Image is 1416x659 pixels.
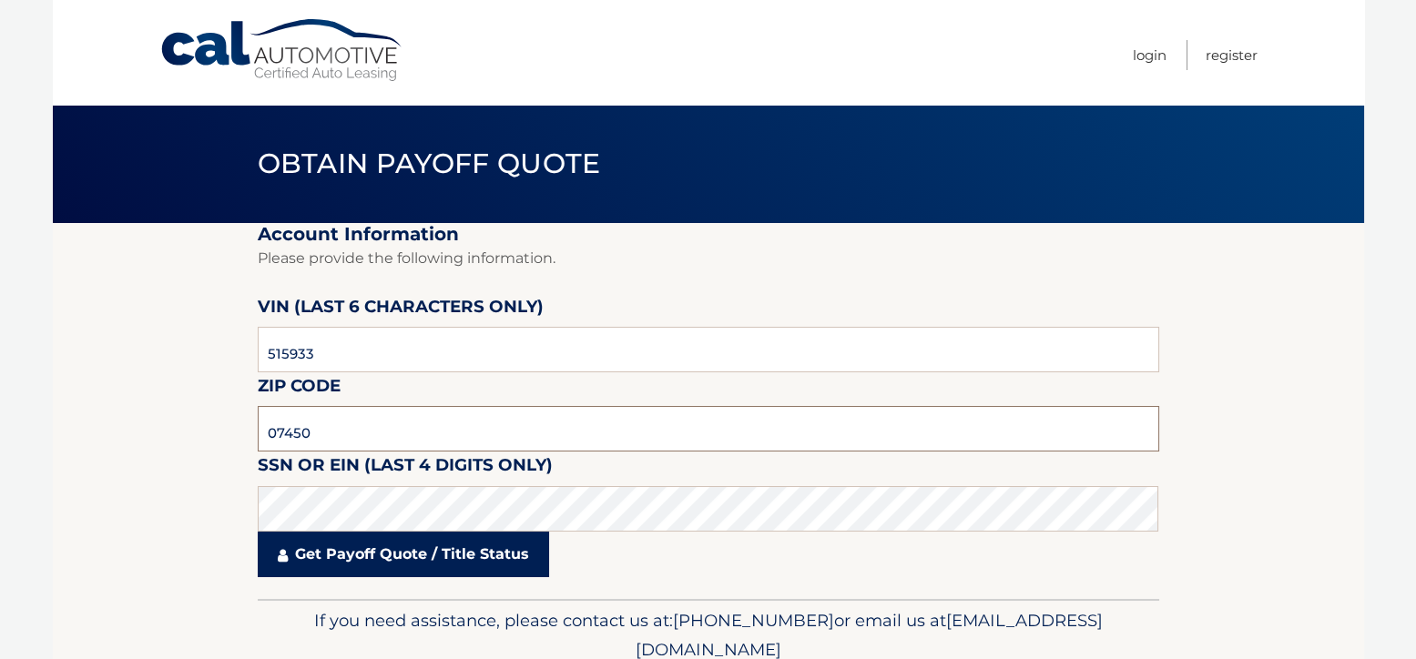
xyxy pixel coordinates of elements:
span: Obtain Payoff Quote [258,147,601,180]
h2: Account Information [258,223,1159,246]
a: Cal Automotive [159,18,405,83]
label: VIN (last 6 characters only) [258,293,544,327]
a: Get Payoff Quote / Title Status [258,532,549,577]
span: [PHONE_NUMBER] [673,610,834,631]
p: Please provide the following information. [258,246,1159,271]
a: Register [1206,40,1258,70]
label: Zip Code [258,372,341,406]
a: Login [1133,40,1166,70]
label: SSN or EIN (last 4 digits only) [258,451,553,485]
